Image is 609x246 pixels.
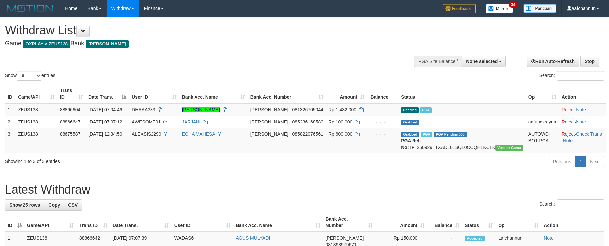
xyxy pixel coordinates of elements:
[68,202,78,208] span: CSV
[15,103,57,116] td: ZEUS138
[420,107,432,113] span: Marked by aafkaynarin
[575,156,586,167] a: 1
[64,199,82,211] a: CSV
[559,116,606,128] td: ·
[86,40,128,48] span: [PERSON_NAME]
[236,235,270,241] a: AGUS MULYADI
[48,202,60,208] span: Copy
[5,24,399,37] h1: Withdraw List
[5,128,15,153] td: 3
[323,213,375,232] th: Bank Acc. Number: activate to sort column ascending
[44,199,64,211] a: Copy
[562,131,575,137] a: Reject
[462,56,506,67] button: None selected
[23,40,70,48] span: OXPLAY > ZEUS138
[370,106,396,113] div: - - -
[233,213,323,232] th: Bank Acc. Name: activate to sort column ascending
[370,131,396,137] div: - - -
[398,128,526,153] td: TF_250929_TXADL01SQL0CCQHLKCLK
[509,2,518,8] span: 34
[5,3,55,13] img: MOTION_logo.png
[328,107,356,112] span: Rp 1.432.000
[86,84,129,103] th: Date Trans.: activate to sort column descending
[15,116,57,128] td: ZEUS138
[88,119,122,124] span: [DATE] 07:07:12
[527,56,579,67] a: Run Auto-Refresh
[5,84,15,103] th: ID
[132,119,161,124] span: AWESOME01
[182,107,220,112] a: [PERSON_NAME]
[580,56,599,67] a: Stop
[370,119,396,125] div: - - -
[5,213,24,232] th: ID: activate to sort column descending
[179,84,248,103] th: Bank Acc. Name: activate to sort column ascending
[248,84,326,103] th: Bank Acc. Number: activate to sort column ascending
[563,138,573,143] a: Note
[427,213,462,232] th: Balance: activate to sort column ascending
[5,116,15,128] td: 2
[132,107,155,112] span: DHAAA333
[434,132,467,137] span: PGA Pending
[129,84,179,103] th: User ID: activate to sort column ascending
[559,84,606,103] th: Action
[526,116,559,128] td: aafungsreyna
[576,107,586,112] a: Note
[9,202,40,208] span: Show 25 rows
[523,4,556,13] img: panduan.png
[549,156,575,167] a: Previous
[562,119,575,124] a: Reject
[576,119,586,124] a: Note
[539,71,604,81] label: Search:
[495,145,523,151] span: Vendor URL: https://trx31.1velocity.biz
[5,103,15,116] td: 1
[132,131,161,137] span: ALEXSIS2290
[559,128,606,153] td: · ·
[401,107,419,113] span: Pending
[326,84,367,103] th: Amount: activate to sort column ascending
[398,84,526,103] th: Status
[465,236,485,241] span: Accepted
[60,119,80,124] span: 88866647
[17,71,41,81] select: Showentries
[24,213,77,232] th: Game/API: activate to sort column ascending
[172,213,233,232] th: User ID: activate to sort column ascending
[559,103,606,116] td: ·
[5,183,604,196] h1: Latest Withdraw
[462,213,496,232] th: Status: activate to sort column ascending
[562,107,575,112] a: Reject
[250,119,288,124] span: [PERSON_NAME]
[486,4,513,13] img: Button%20Memo.svg
[292,119,323,124] span: Copy 085236168582 to clipboard
[526,128,559,153] td: AUTOWD-BOT-PGA
[414,56,462,67] div: PGA Site Balance /
[557,71,604,81] input: Search:
[110,213,172,232] th: Date Trans.: activate to sort column ascending
[367,84,398,103] th: Balance
[5,40,399,47] h4: Game: Bank:
[375,213,427,232] th: Amount: activate to sort column ascending
[539,199,604,209] label: Search:
[250,131,288,137] span: [PERSON_NAME]
[77,213,110,232] th: Trans ID: activate to sort column ascending
[328,119,352,124] span: Rp 100.000
[541,213,604,232] th: Action
[182,119,201,124] a: JARJANI
[576,131,602,137] a: Check Trans
[5,155,249,165] div: Showing 1 to 3 of 3 entries
[557,199,604,209] input: Search:
[60,131,80,137] span: 88675587
[326,235,364,241] span: [PERSON_NAME]
[5,199,44,211] a: Show 25 rows
[526,84,559,103] th: Op: activate to sort column ascending
[15,84,57,103] th: Game/API: activate to sort column ascending
[60,107,80,112] span: 88866604
[328,131,352,137] span: Rp 600.000
[586,156,604,167] a: Next
[292,131,323,137] span: Copy 085822076561 to clipboard
[466,59,498,64] span: None selected
[250,107,288,112] span: [PERSON_NAME]
[88,131,122,137] span: [DATE] 12:34:50
[57,84,86,103] th: Trans ID: activate to sort column ascending
[15,128,57,153] td: ZEUS138
[544,235,554,241] a: Note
